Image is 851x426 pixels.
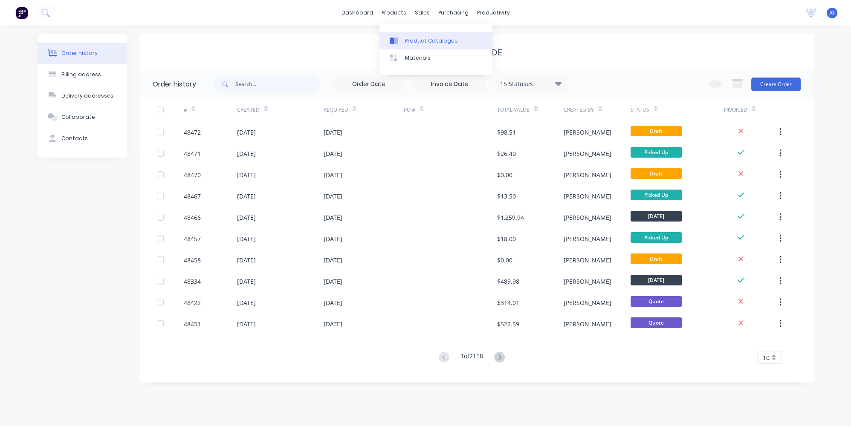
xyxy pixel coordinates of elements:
div: Contacts [61,135,88,142]
div: Total Value [497,98,564,121]
div: $13.50 [497,192,516,201]
div: 48466 [184,213,201,222]
div: $0.00 [497,256,512,265]
div: [PERSON_NAME] [564,213,611,222]
a: Materials [379,49,492,66]
div: [PERSON_NAME] [564,319,611,328]
div: $1,259.94 [497,213,524,222]
div: [DATE] [237,213,256,222]
div: $0.00 [497,170,512,179]
div: $18.00 [497,234,516,243]
div: purchasing [434,6,473,19]
div: products [377,6,411,19]
span: Picked Up [631,232,682,243]
span: Picked Up [631,190,682,200]
div: Invoiced [724,106,747,114]
div: productivity [473,6,514,19]
div: Order history [61,49,98,57]
div: 48422 [184,298,201,307]
div: 48458 [184,256,201,265]
div: # [184,106,187,114]
div: 48471 [184,149,201,158]
div: $489.98 [497,277,519,286]
div: [DATE] [237,234,256,243]
div: 48472 [184,128,201,137]
div: [DATE] [324,192,342,201]
div: Order history [153,79,196,89]
div: [PERSON_NAME] [564,277,611,286]
div: [DATE] [324,213,342,222]
span: Quote [631,317,682,328]
span: 10 [763,353,770,362]
input: Invoice Date [414,78,486,91]
input: Order Date [333,78,405,91]
div: [DATE] [237,256,256,265]
div: 48457 [184,234,201,243]
div: PO # [404,98,497,121]
span: Draft [631,168,682,179]
button: Contacts [38,128,127,149]
div: [PERSON_NAME] [564,298,611,307]
input: Search... [235,76,320,93]
img: Factory [15,6,28,19]
div: [DATE] [237,192,256,201]
div: [PERSON_NAME] [564,234,611,243]
div: [DATE] [237,277,256,286]
div: [DATE] [324,298,342,307]
span: JG [829,9,835,17]
div: Created [237,106,260,114]
div: [DATE] [324,256,342,265]
div: [DATE] [237,149,256,158]
div: 15 Statuses [495,79,567,89]
span: Draft [631,126,682,136]
div: Status [631,106,649,114]
div: Total Value [497,106,530,114]
div: Status [631,98,724,121]
div: [DATE] [237,128,256,137]
div: 48467 [184,192,201,201]
a: dashboard [337,6,377,19]
div: 1 of 2118 [460,351,483,364]
div: [DATE] [324,277,342,286]
div: [DATE] [324,128,342,137]
div: Collaborate [61,113,95,121]
div: Required [324,98,404,121]
div: Billing address [61,71,101,78]
div: Delivery addresses [61,92,113,100]
div: Created [237,98,324,121]
div: Invoiced [724,98,777,121]
div: $98.51 [497,128,516,137]
span: [DATE] [631,211,682,222]
div: Materials [405,54,431,62]
div: Created By [564,106,594,114]
div: [PERSON_NAME] [564,192,611,201]
div: $314.01 [497,298,519,307]
div: 48451 [184,319,201,328]
div: [DATE] [324,234,342,243]
button: Delivery addresses [38,85,127,106]
div: [DATE] [324,149,342,158]
span: Picked Up [631,147,682,158]
div: [PERSON_NAME] [564,128,611,137]
div: [DATE] [237,319,256,328]
span: Quote [631,296,682,307]
div: 48334 [184,277,201,286]
div: [DATE] [324,319,342,328]
div: [DATE] [237,298,256,307]
button: Billing address [38,64,127,85]
div: [PERSON_NAME] [564,149,611,158]
span: Draft [631,253,682,264]
a: Product Catalogue [379,32,492,49]
div: # [184,98,237,121]
div: Required [324,106,348,114]
div: [DATE] [324,170,342,179]
button: Create Order [751,78,801,91]
div: 48470 [184,170,201,179]
span: [DATE] [631,275,682,285]
div: $26.40 [497,149,516,158]
div: [DATE] [237,170,256,179]
button: Order history [38,43,127,64]
div: [PERSON_NAME] [564,256,611,265]
div: sales [411,6,434,19]
div: PO # [404,106,415,114]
